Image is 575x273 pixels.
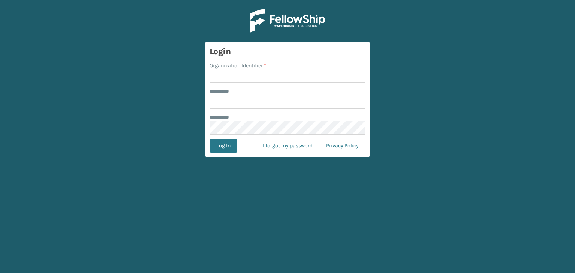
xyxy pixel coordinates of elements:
button: Log In [210,139,237,153]
label: Organization Identifier [210,62,266,70]
a: Privacy Policy [319,139,365,153]
img: Logo [250,9,325,33]
a: I forgot my password [256,139,319,153]
h3: Login [210,46,365,57]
